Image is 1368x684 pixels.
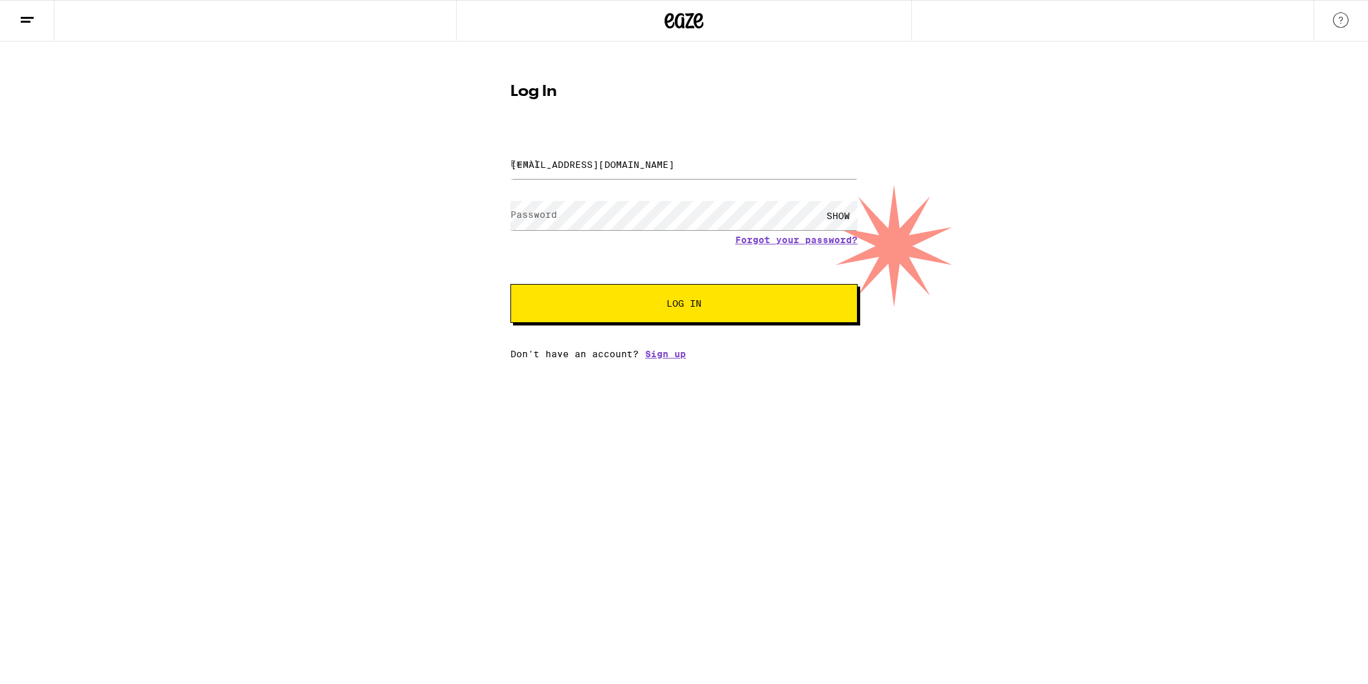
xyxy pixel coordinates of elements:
a: Sign up [645,349,686,359]
h1: Log In [510,84,858,100]
span: Help [29,9,56,21]
label: Email [510,158,540,169]
label: Password [510,209,557,220]
div: Don't have an account? [510,349,858,359]
button: Log In [510,284,858,323]
input: Email [510,150,858,179]
div: SHOW [819,201,858,230]
span: Log In [667,299,701,308]
a: Forgot your password? [735,235,858,245]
